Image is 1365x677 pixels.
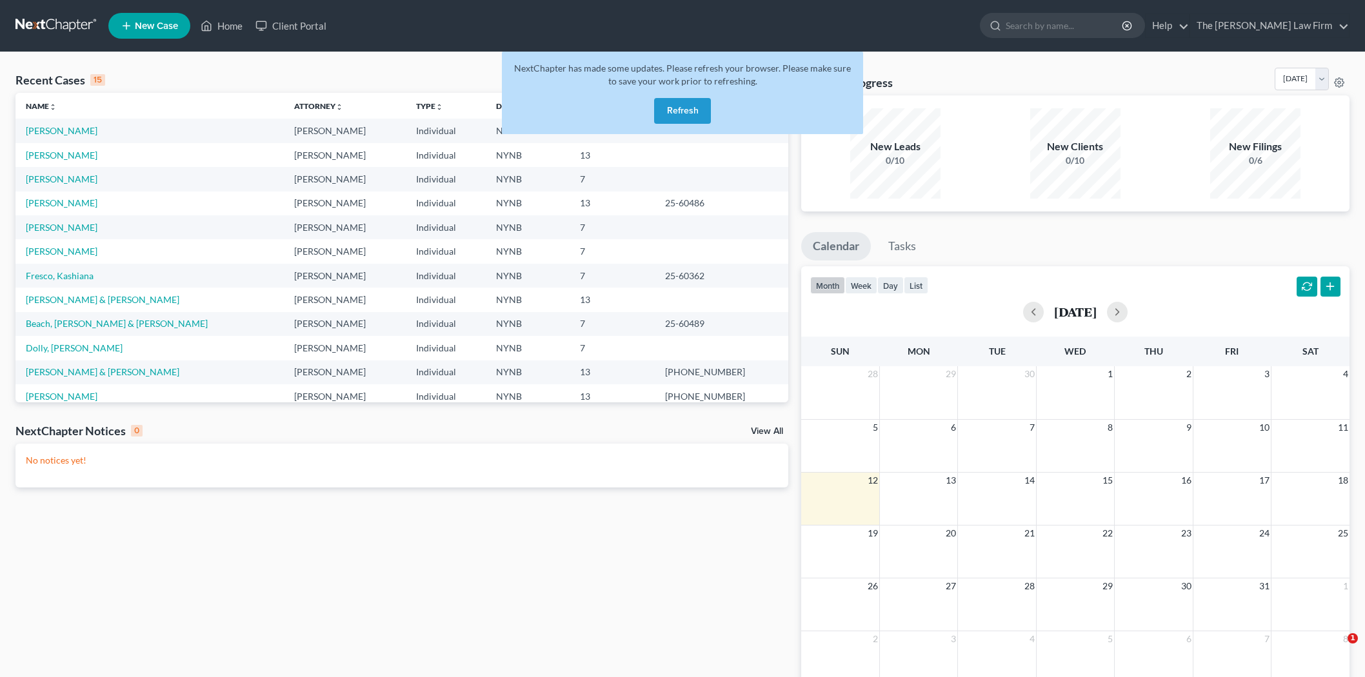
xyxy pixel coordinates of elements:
td: 7 [570,239,655,263]
td: 13 [570,360,655,384]
td: 25-60362 [655,264,788,288]
span: 20 [944,525,957,541]
span: 19 [866,525,879,541]
a: Dolly, [PERSON_NAME] [26,342,123,353]
span: 4 [1028,631,1036,647]
td: 7 [570,215,655,239]
a: Attorneyunfold_more [294,101,343,111]
td: 25-60489 [655,312,788,336]
span: 17 [1258,473,1271,488]
td: NYNB [486,360,570,384]
span: 8 [1342,631,1350,647]
span: 23 [1180,525,1193,541]
span: 29 [944,366,957,382]
span: 30 [1023,366,1036,382]
span: 7 [1263,631,1271,647]
i: unfold_more [49,103,57,111]
span: 6 [950,420,957,435]
a: The [PERSON_NAME] Law Firm [1190,14,1349,37]
a: Home [194,14,249,37]
span: Thu [1144,346,1163,357]
td: NYNB [486,336,570,360]
span: 28 [1023,578,1036,594]
span: Wed [1064,346,1086,357]
td: [PHONE_NUMBER] [655,384,788,408]
span: 13 [944,473,957,488]
span: 30 [1180,578,1193,594]
span: 26 [866,578,879,594]
span: 22 [1101,525,1114,541]
span: New Case [135,21,178,31]
td: [PERSON_NAME] [284,264,406,288]
a: [PERSON_NAME] [26,391,97,402]
td: Individual [406,239,486,263]
span: 29 [1101,578,1114,594]
span: 16 [1180,473,1193,488]
span: 24 [1258,525,1271,541]
td: [PHONE_NUMBER] [655,360,788,384]
td: 13 [570,288,655,311]
td: Individual [406,264,486,288]
td: NYNB [486,264,570,288]
div: 0/10 [1030,154,1121,167]
span: 4 [1342,366,1350,382]
a: [PERSON_NAME] [26,246,97,257]
span: 10 [1258,420,1271,435]
span: Sat [1302,346,1319,357]
a: [PERSON_NAME] [26,125,97,136]
td: Individual [406,191,486,215]
div: New Filings [1210,139,1300,154]
td: [PERSON_NAME] [284,288,406,311]
td: NYNB [486,312,570,336]
td: [PERSON_NAME] [284,167,406,191]
div: 0/10 [850,154,941,167]
td: 7 [570,264,655,288]
span: 7 [1028,420,1036,435]
a: [PERSON_NAME] [26,173,97,184]
i: unfold_more [335,103,343,111]
a: Districtunfold_more [496,101,539,111]
td: Individual [406,312,486,336]
td: 13 [570,143,655,167]
td: Individual [406,215,486,239]
td: NYNB [486,167,570,191]
div: 0 [131,425,143,437]
span: 11 [1337,420,1350,435]
td: [PERSON_NAME] [284,336,406,360]
a: Help [1146,14,1189,37]
iframe: Intercom live chat [1321,633,1352,664]
a: [PERSON_NAME] & [PERSON_NAME] [26,294,179,305]
td: NYNB [486,215,570,239]
td: 25-60486 [655,191,788,215]
input: Search by name... [1006,14,1124,37]
span: 6 [1185,631,1193,647]
span: Sun [831,346,850,357]
span: 15 [1101,473,1114,488]
button: Refresh [654,98,711,124]
span: 2 [872,631,879,647]
td: [PERSON_NAME] [284,384,406,408]
a: Client Portal [249,14,333,37]
div: 0/6 [1210,154,1300,167]
span: Mon [908,346,930,357]
span: 1 [1348,633,1358,643]
a: [PERSON_NAME] [26,197,97,208]
td: 13 [570,384,655,408]
td: 13 [570,191,655,215]
a: [PERSON_NAME] & [PERSON_NAME] [26,366,179,377]
td: 7 [570,312,655,336]
span: Fri [1225,346,1239,357]
h2: [DATE] [1054,305,1097,319]
a: Typeunfold_more [416,101,443,111]
span: 5 [872,420,879,435]
a: Beach, [PERSON_NAME] & [PERSON_NAME] [26,318,208,329]
div: New Clients [1030,139,1121,154]
a: [PERSON_NAME] [26,222,97,233]
td: Individual [406,288,486,311]
td: [PERSON_NAME] [284,239,406,263]
a: Nameunfold_more [26,101,57,111]
td: [PERSON_NAME] [284,191,406,215]
td: [PERSON_NAME] [284,215,406,239]
td: NYNB [486,191,570,215]
td: NYNB [486,288,570,311]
